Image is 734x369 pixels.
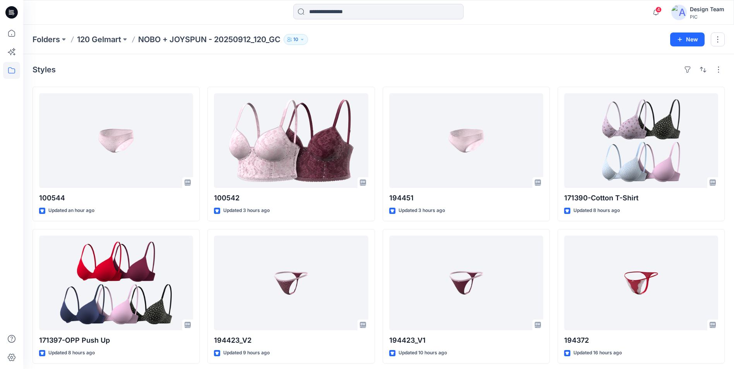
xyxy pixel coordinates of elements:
[39,236,193,330] a: 171397-OPP Push Up
[564,236,718,330] a: 194372
[77,34,121,45] a: 120 Gelmart
[214,193,368,203] p: 100542
[48,349,95,357] p: Updated 8 hours ago
[573,349,622,357] p: Updated 16 hours ago
[671,5,687,20] img: avatar
[214,335,368,346] p: 194423_V2
[214,236,368,330] a: 194423_V2
[284,34,308,45] button: 10
[33,34,60,45] a: Folders
[293,35,298,44] p: 10
[223,207,270,215] p: Updated 3 hours ago
[389,93,543,188] a: 194451
[690,5,724,14] div: Design Team
[33,65,56,74] h4: Styles
[399,349,447,357] p: Updated 10 hours ago
[399,207,445,215] p: Updated 3 hours ago
[39,193,193,203] p: 100544
[389,193,543,203] p: 194451
[690,14,724,20] div: PIC
[48,207,94,215] p: Updated an hour ago
[389,335,543,346] p: 194423_V1
[573,207,620,215] p: Updated 8 hours ago
[39,335,193,346] p: 171397-OPP Push Up
[223,349,270,357] p: Updated 9 hours ago
[655,7,662,13] span: 4
[214,93,368,188] a: 100542
[138,34,281,45] p: NOBO + JOYSPUN - 20250912_120_GC
[389,236,543,330] a: 194423_V1
[564,93,718,188] a: 171390-Cotton T-Shirt
[564,193,718,203] p: 171390-Cotton T-Shirt
[39,93,193,188] a: 100544
[564,335,718,346] p: 194372
[670,32,705,46] button: New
